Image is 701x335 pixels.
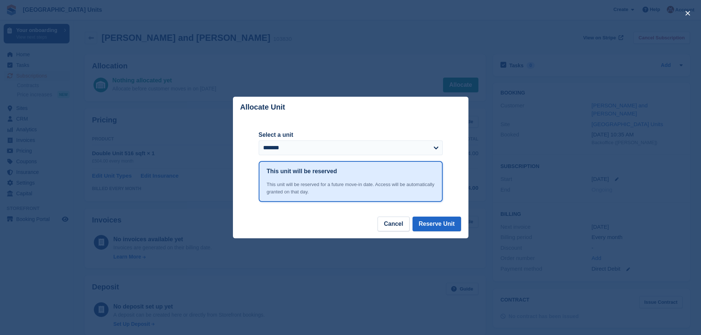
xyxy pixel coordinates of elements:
button: Reserve Unit [413,217,461,231]
p: Allocate Unit [240,103,285,111]
h1: This unit will be reserved [267,167,337,176]
div: This unit will be reserved for a future move-in date. Access will be automatically granted on tha... [267,181,435,195]
label: Select a unit [259,131,443,139]
button: Cancel [378,217,409,231]
button: close [682,7,694,19]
